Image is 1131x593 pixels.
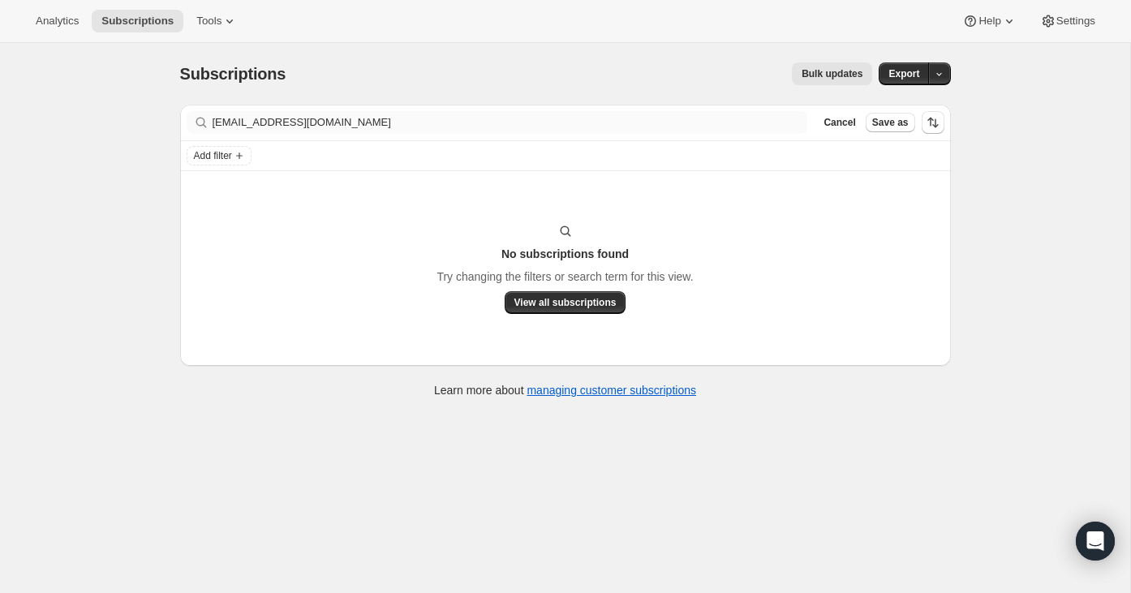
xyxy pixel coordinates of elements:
[436,269,693,285] p: Try changing the filters or search term for this view.
[434,382,696,398] p: Learn more about
[953,10,1026,32] button: Help
[802,67,862,80] span: Bulk updates
[527,384,696,397] a: managing customer subscriptions
[1056,15,1095,28] span: Settings
[26,10,88,32] button: Analytics
[792,62,872,85] button: Bulk updates
[101,15,174,28] span: Subscriptions
[872,116,909,129] span: Save as
[213,111,808,134] input: Filter subscribers
[817,113,862,132] button: Cancel
[180,65,286,83] span: Subscriptions
[922,111,944,134] button: Sort the results
[92,10,183,32] button: Subscriptions
[514,296,617,309] span: View all subscriptions
[505,291,626,314] button: View all subscriptions
[1076,522,1115,561] div: Open Intercom Messenger
[187,10,247,32] button: Tools
[978,15,1000,28] span: Help
[888,67,919,80] span: Export
[824,116,855,129] span: Cancel
[501,246,629,262] h3: No subscriptions found
[1030,10,1105,32] button: Settings
[196,15,221,28] span: Tools
[194,149,232,162] span: Add filter
[36,15,79,28] span: Analytics
[187,146,252,165] button: Add filter
[879,62,929,85] button: Export
[866,113,915,132] button: Save as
